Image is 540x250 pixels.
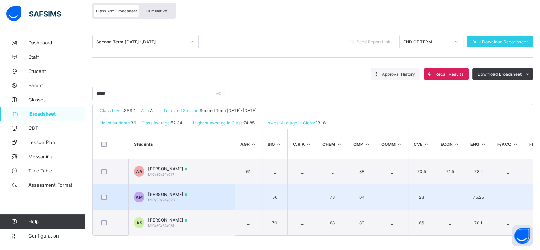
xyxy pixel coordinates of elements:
th: CMP [348,129,376,159]
td: _ [492,184,524,210]
i: Sort in Ascending Order [424,142,430,147]
span: Broadsheet [29,111,85,117]
i: Sort in Ascending Order [251,142,257,147]
td: 88 [348,159,376,184]
i: Sort in Ascending Order [453,142,459,147]
th: BIO [262,129,287,159]
span: AA [136,169,142,174]
i: Sort in Ascending Order [306,142,312,147]
td: _ [235,184,262,210]
th: CVE [408,129,435,159]
span: Messaging [28,154,85,159]
i: Sort in Ascending Order [480,142,486,147]
td: 64 [348,184,376,210]
td: _ [287,210,317,235]
i: Sort in Ascending Order [336,142,342,147]
th: ENG [465,129,492,159]
th: AGR [235,129,262,159]
i: Sort in Ascending Order [397,142,403,147]
td: _ [376,210,408,235]
td: _ [435,210,465,235]
th: ECON [435,129,465,159]
span: MIC/SC/24/017 [148,172,174,176]
span: Lowest Average in Class: [265,120,315,126]
td: 75.25 [465,184,492,210]
td: 89 [348,210,376,235]
th: CHEM [317,129,348,159]
span: Highest Average in Class: [193,120,244,126]
span: A [150,108,153,113]
td: 71.5 [435,159,465,184]
div: Second Term [DATE]-[DATE] [96,39,186,44]
td: _ [376,184,408,210]
span: Bulk Download Reportsheet [472,39,528,44]
span: Dashboard [28,40,85,46]
th: Students [128,129,235,159]
button: Open asap [512,225,533,246]
td: 70.5 [408,159,435,184]
i: Sort in Ascending Order [276,142,282,147]
td: 78 [317,184,348,210]
td: 78.2 [465,159,492,184]
span: AS [136,220,142,225]
span: Classes [28,97,85,102]
span: [PERSON_NAME] [148,217,187,223]
span: Parent [28,83,85,88]
span: [PERSON_NAME] [148,192,187,197]
i: Sort in Ascending Order [512,142,518,147]
td: 70 [262,210,287,235]
span: Class Arm Broadsheet [96,9,137,14]
span: Help [28,219,85,224]
div: END OF TERM [403,39,450,44]
span: Recall Results [435,71,463,77]
span: Arm: [141,108,150,113]
td: 56 [262,184,287,210]
span: Class Average: [141,120,171,126]
span: AM [136,195,143,200]
td: _ [287,159,317,184]
span: Staff [28,54,85,60]
td: _ [287,184,317,210]
th: COMM [376,129,408,159]
span: MIC/SC/24/026 [148,198,175,202]
span: CBT [28,125,85,131]
img: safsims [6,6,61,21]
span: Second Term [DATE]-[DATE] [200,108,257,113]
span: 74.85 [244,120,255,126]
span: Approval History [382,71,415,77]
th: C.R.K [287,129,317,159]
td: _ [262,159,287,184]
span: MIC/SC/24/031 [148,223,174,228]
span: Time Table [28,168,85,174]
i: Sort Ascending [154,142,160,147]
span: Lesson Plan [28,139,85,145]
span: 36 [131,120,136,126]
span: Assessment Format [28,182,85,188]
td: _ [376,159,408,184]
span: Cumulative [146,9,167,14]
td: _ [317,159,348,184]
td: _ [235,210,262,235]
span: No. of students: [100,120,131,126]
span: 23.18 [315,120,326,126]
th: F/ACC [492,129,524,159]
span: 52.34 [171,120,182,126]
td: 28 [408,184,435,210]
td: _ [435,184,465,210]
span: Student [28,68,85,74]
td: 70.1 [465,210,492,235]
td: 61 [235,159,262,184]
td: 86 [408,210,435,235]
span: SSS 1 [124,108,136,113]
span: Term and Session: [163,108,200,113]
span: Class Level: [100,108,124,113]
td: _ [492,210,524,235]
span: Configuration [28,233,85,239]
td: 88 [317,210,348,235]
span: Download Broadsheet [478,71,522,77]
span: [PERSON_NAME] [148,166,187,171]
i: Sort in Ascending Order [364,142,370,147]
td: _ [492,159,524,184]
span: Send Report Link [356,39,391,44]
